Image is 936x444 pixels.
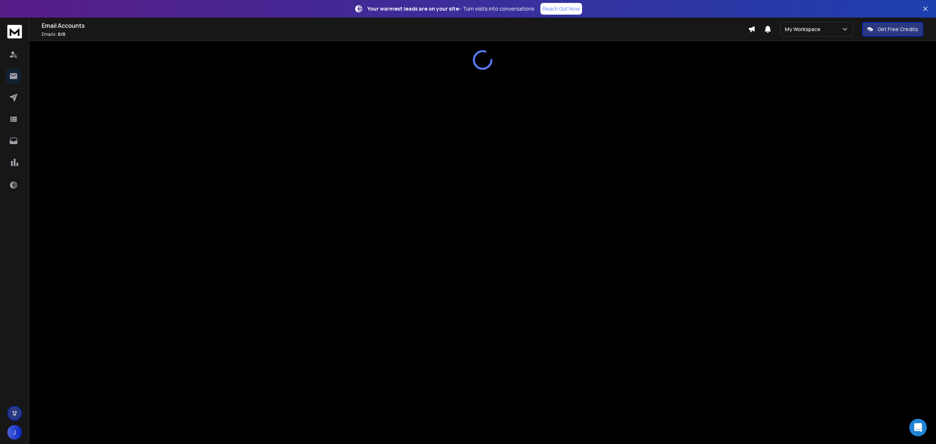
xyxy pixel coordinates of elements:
[7,25,22,38] img: logo
[367,5,459,12] strong: Your warmest leads are on your site
[543,5,580,12] p: Reach Out Now
[42,21,748,30] h1: Email Accounts
[877,26,918,33] p: Get Free Credits
[7,425,22,440] button: J
[367,5,535,12] p: – Turn visits into conversations
[42,31,748,37] p: Emails :
[862,22,923,37] button: Get Free Credits
[785,26,823,33] p: My Workspace
[909,419,927,436] div: Open Intercom Messenger
[58,31,65,37] span: 0 / 0
[540,3,582,15] a: Reach Out Now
